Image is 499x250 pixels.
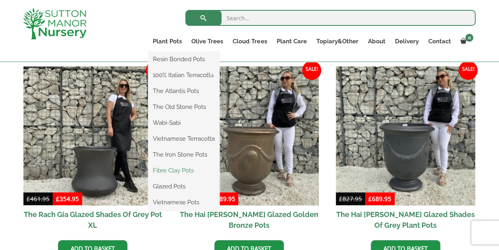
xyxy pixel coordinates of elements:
[465,34,473,42] span: 0
[179,66,319,234] a: Sale! The Hai [PERSON_NAME] Glazed Golden Bronze Pots
[23,8,87,39] img: logo
[368,195,391,203] bdi: 689.95
[179,66,319,206] img: The Hai Duong Glazed Golden Bronze Pots
[148,36,187,47] a: Plant Pots
[228,36,272,47] a: Cloud Trees
[339,195,362,203] bdi: 827.95
[148,53,220,65] a: Resin Bonded Pots
[27,195,50,203] bdi: 461.95
[185,10,476,26] input: Search...
[390,36,423,47] a: Delivery
[148,149,220,161] a: The Iron Stone Pots
[148,165,220,176] a: Fibre Clay Pots
[368,195,372,203] span: £
[272,36,311,47] a: Plant Care
[148,133,220,145] a: Vietnamese Terracotta
[311,36,363,47] a: Topiary&Other
[56,195,60,203] span: £
[336,66,475,234] a: Sale! The Hai [PERSON_NAME] Glazed Shades Of Grey Plant Pots
[148,101,220,113] a: The Old Stone Pots
[23,205,163,234] h2: The Rach Gia Glazed Shades Of Grey Pot XL
[146,61,165,80] span: Sale!
[339,195,343,203] span: £
[423,36,455,47] a: Contact
[148,85,220,97] a: The Atlantis Pots
[148,180,220,192] a: Glazed Pots
[212,195,235,203] bdi: 689.95
[23,66,163,206] img: The Rach Gia Glazed Shades Of Grey Pot XL
[187,36,228,47] a: Olive Trees
[56,195,79,203] bdi: 354.95
[23,66,163,234] a: Sale! The Rach Gia Glazed Shades Of Grey Pot XL
[459,61,478,80] span: Sale!
[302,61,321,80] span: Sale!
[148,117,220,129] a: Wabi-Sabi
[336,205,475,234] h2: The Hai [PERSON_NAME] Glazed Shades Of Grey Plant Pots
[27,195,30,203] span: £
[148,196,220,208] a: Vietnamese Pots
[179,205,319,234] h2: The Hai [PERSON_NAME] Glazed Golden Bronze Pots
[455,36,476,47] a: 0
[336,66,475,206] img: The Hai Duong Glazed Shades Of Grey Plant Pots
[363,36,390,47] a: About
[148,69,220,81] a: 100% Italian Terracotta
